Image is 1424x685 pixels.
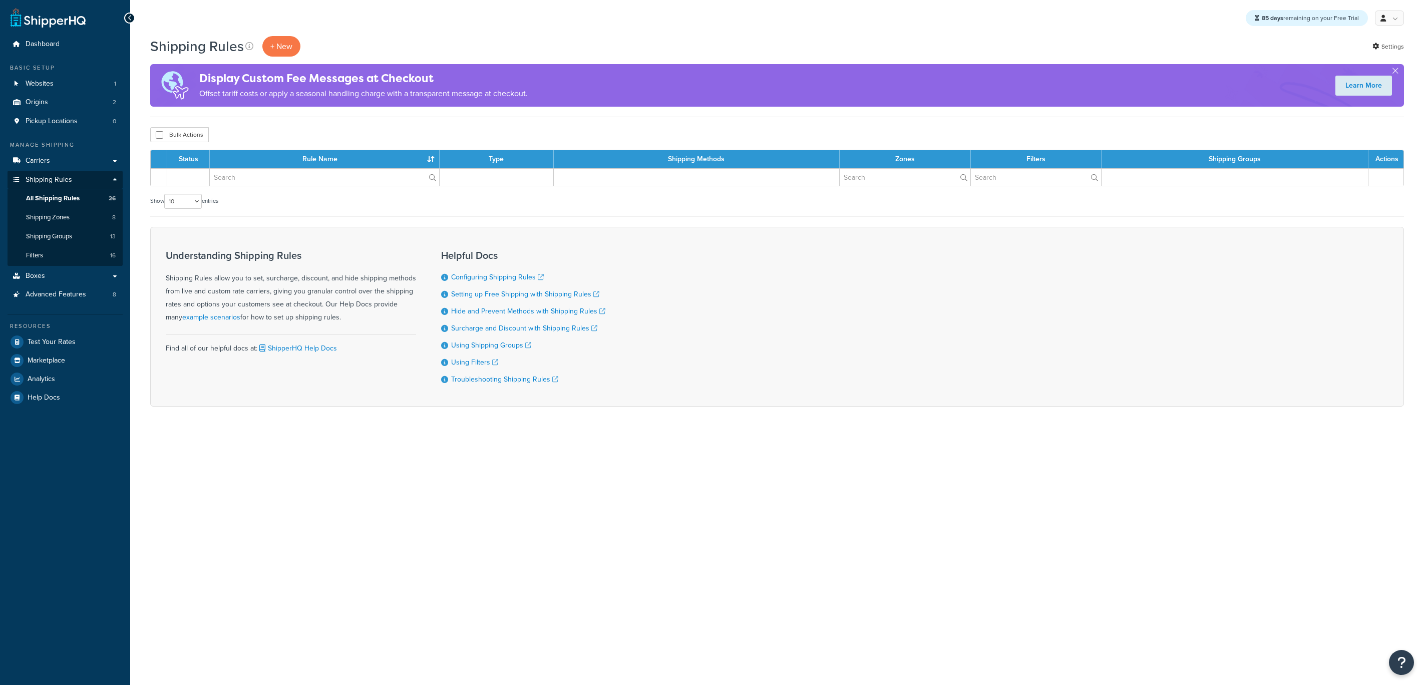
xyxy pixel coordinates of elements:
[113,117,116,126] span: 0
[26,40,60,49] span: Dashboard
[840,150,971,168] th: Zones
[8,208,123,227] a: Shipping Zones 8
[8,208,123,227] li: Shipping Zones
[451,272,544,282] a: Configuring Shipping Rules
[451,357,498,368] a: Using Filters
[166,250,416,261] h3: Understanding Shipping Rules
[210,150,440,168] th: Rule Name
[109,194,116,203] span: 26
[210,169,439,186] input: Search
[167,150,210,168] th: Status
[113,290,116,299] span: 8
[164,194,202,209] select: Showentries
[1372,40,1404,54] a: Settings
[114,80,116,88] span: 1
[451,289,599,299] a: Setting up Free Shipping with Shipping Rules
[8,189,123,208] li: All Shipping Rules
[28,357,65,365] span: Marketplace
[8,75,123,93] li: Websites
[451,340,531,351] a: Using Shipping Groups
[26,98,48,107] span: Origins
[11,8,86,28] a: ShipperHQ Home
[8,189,123,208] a: All Shipping Rules 26
[1262,14,1283,23] strong: 85 days
[1389,650,1414,675] button: Open Resource Center
[8,267,123,285] a: Boxes
[8,389,123,407] a: Help Docs
[8,352,123,370] a: Marketplace
[1246,10,1368,26] div: remaining on your Free Trial
[8,227,123,246] li: Shipping Groups
[8,246,123,265] li: Filters
[26,117,78,126] span: Pickup Locations
[451,374,558,385] a: Troubleshooting Shipping Rules
[554,150,840,168] th: Shipping Methods
[8,35,123,54] a: Dashboard
[26,213,70,222] span: Shipping Zones
[26,157,50,165] span: Carriers
[28,375,55,384] span: Analytics
[199,87,528,101] p: Offset tariff costs or apply a seasonal handling charge with a transparent message at checkout.
[971,150,1102,168] th: Filters
[150,64,199,107] img: duties-banner-06bc72dcb5fe05cb3f9472aba00be2ae8eb53ab6f0d8bb03d382ba314ac3c341.png
[8,93,123,112] li: Origins
[8,93,123,112] a: Origins 2
[26,232,72,241] span: Shipping Groups
[8,171,123,266] li: Shipping Rules
[26,80,54,88] span: Websites
[199,70,528,87] h4: Display Custom Fee Messages at Checkout
[1335,76,1392,96] a: Learn More
[1102,150,1368,168] th: Shipping Groups
[8,285,123,304] li: Advanced Features
[440,150,554,168] th: Type
[28,338,76,347] span: Test Your Rates
[150,194,218,209] label: Show entries
[451,323,597,333] a: Surcharge and Discount with Shipping Rules
[112,213,116,222] span: 8
[110,232,116,241] span: 13
[28,394,60,402] span: Help Docs
[262,36,300,57] p: + New
[26,176,72,184] span: Shipping Rules
[26,251,43,260] span: Filters
[150,127,209,142] button: Bulk Actions
[8,152,123,170] a: Carriers
[257,343,337,354] a: ShipperHQ Help Docs
[8,112,123,131] a: Pickup Locations 0
[8,285,123,304] a: Advanced Features 8
[110,251,116,260] span: 16
[441,250,605,261] h3: Helpful Docs
[26,272,45,280] span: Boxes
[8,112,123,131] li: Pickup Locations
[8,370,123,388] a: Analytics
[8,333,123,351] a: Test Your Rates
[26,290,86,299] span: Advanced Features
[166,334,416,355] div: Find all of our helpful docs at:
[8,141,123,149] div: Manage Shipping
[182,312,240,322] a: example scenarios
[8,75,123,93] a: Websites 1
[971,169,1101,186] input: Search
[451,306,605,316] a: Hide and Prevent Methods with Shipping Rules
[166,250,416,324] div: Shipping Rules allow you to set, surcharge, discount, and hide shipping methods from live and cus...
[8,64,123,72] div: Basic Setup
[150,37,244,56] h1: Shipping Rules
[840,169,970,186] input: Search
[1368,150,1403,168] th: Actions
[8,322,123,330] div: Resources
[8,227,123,246] a: Shipping Groups 13
[113,98,116,107] span: 2
[8,171,123,189] a: Shipping Rules
[8,246,123,265] a: Filters 16
[26,194,80,203] span: All Shipping Rules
